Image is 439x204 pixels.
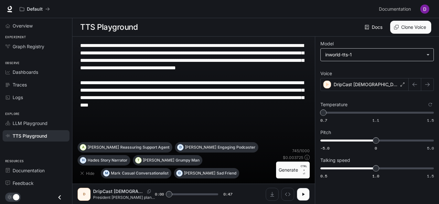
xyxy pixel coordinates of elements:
[3,20,70,31] a: Overview
[133,155,202,165] button: T[PERSON_NAME]Grumpy Man
[78,142,172,153] button: A[PERSON_NAME]Reassuring Support Agent
[320,71,332,76] p: Voice
[27,6,43,12] p: Default
[13,69,38,75] span: Dashboards
[320,145,329,151] span: -5.0
[325,51,423,58] div: inworld-tts-1
[78,168,98,178] button: Hide
[52,191,67,204] button: Close drawer
[135,155,141,165] div: T
[320,173,327,179] span: 0.5
[301,164,307,176] p: ⏎
[321,49,434,61] div: inworld-tts-1
[320,158,350,163] p: Talking speed
[276,162,310,178] button: GenerateCTRL +⏎
[101,168,171,178] button: MMarkCasual Conversationalist
[334,81,398,88] p: DripCast [DEMOGRAPHIC_DATA] Anchor 1
[174,168,239,178] button: O[PERSON_NAME]Sad Friend
[185,145,216,149] p: [PERSON_NAME]
[376,3,416,16] a: Documentation
[111,171,121,175] p: Mark
[103,168,109,178] div: M
[93,188,145,195] p: DripCast [DEMOGRAPHIC_DATA] Anchor 1
[13,167,45,174] span: Documentation
[427,118,434,123] span: 1.5
[266,188,279,201] button: Download audio
[88,158,99,162] p: Hades
[145,189,154,193] button: Copy Voice ID
[13,43,44,50] span: Graph Registry
[320,41,334,46] p: Model
[3,92,70,103] a: Logs
[3,118,70,129] a: LLM Playground
[427,173,434,179] span: 1.5
[3,79,70,90] a: Traces
[418,3,431,16] button: User avatar
[427,145,434,151] span: 5.0
[372,173,379,179] span: 1.0
[78,155,130,165] button: HHadesStory Narrator
[363,21,385,34] a: Docs
[79,189,89,199] div: D
[427,101,434,108] button: Reset to default
[177,142,183,153] div: D
[120,145,169,149] p: Reassuring Support Agent
[88,145,119,149] p: [PERSON_NAME]
[13,120,48,127] span: LLM Playground
[218,145,255,149] p: Engaging Podcaster
[13,94,23,101] span: Logs
[320,130,331,135] p: Pitch
[177,168,182,178] div: O
[217,171,236,175] p: Sad Friend
[420,5,429,14] img: User avatar
[155,191,164,198] span: 0:00
[13,193,19,200] span: Dark mode toggle
[176,158,199,162] p: Grumpy Man
[379,5,411,13] span: Documentation
[320,102,348,107] p: Temperature
[3,130,70,142] a: TTS Playground
[223,191,232,198] span: 0:47
[3,177,70,189] a: Feedback
[13,132,47,139] span: TTS Playground
[375,145,377,151] span: 0
[3,165,70,176] a: Documentation
[320,118,327,123] span: 0.7
[80,142,86,153] div: A
[93,195,155,200] p: President [PERSON_NAME] plans to cut $4.9 billion in foreign aid that Congress had already approv...
[13,180,34,187] span: Feedback
[122,171,168,175] p: Casual Conversationalist
[143,158,174,162] p: [PERSON_NAME]
[101,158,127,162] p: Story Narrator
[3,41,70,52] a: Graph Registry
[80,155,86,165] div: H
[175,142,258,153] button: D[PERSON_NAME]Engaging Podcaster
[390,21,431,34] button: Clone Voice
[184,171,215,175] p: [PERSON_NAME]
[17,3,53,16] button: All workspaces
[3,66,70,78] a: Dashboards
[80,21,138,34] h1: TTS Playground
[301,164,307,172] p: CTRL +
[13,81,27,88] span: Traces
[372,118,379,123] span: 1.1
[13,22,33,29] span: Overview
[281,188,294,201] button: Inspect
